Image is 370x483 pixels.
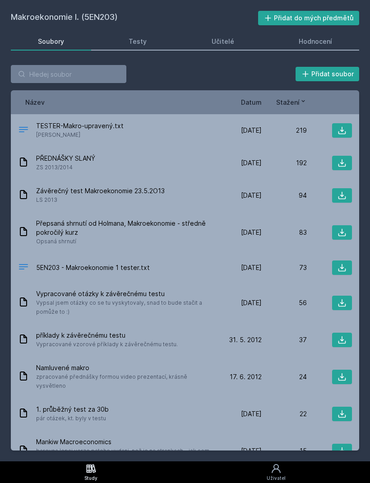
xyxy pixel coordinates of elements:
[276,98,307,107] button: Stažení
[25,98,45,107] button: Název
[241,158,262,167] span: [DATE]
[241,191,262,200] span: [DATE]
[185,33,261,51] a: Učitelé
[241,298,262,307] span: [DATE]
[262,191,307,200] div: 94
[36,372,213,390] span: zpracované přednášky formou video prezentací, krásně vysvětleno
[241,98,262,107] button: Datum
[36,154,95,163] span: PŘEDNÁŠKY SLANÝ
[36,237,213,246] span: Opsaná shrnutí
[36,437,213,446] span: Mankiw Macroeconomics
[241,126,262,135] span: [DATE]
[36,414,109,423] span: pár otázek, kt. byly v testu
[262,228,307,237] div: 83
[272,33,360,51] a: Hodnocení
[36,130,124,139] span: [PERSON_NAME]
[36,163,95,172] span: ZS 2013/2014
[36,340,178,349] span: Vypracované vzorové příklady k závěrečnému testu.
[262,409,307,418] div: 22
[84,475,97,482] div: Study
[241,446,262,455] span: [DATE]
[36,446,213,464] span: barevna lepsi verze pateho vydani, než je na strankach... jak sem slibila na cviku tak to sem dáv...
[276,98,300,107] span: Stažení
[262,372,307,381] div: 24
[229,335,262,344] span: 31. 5. 2012
[258,11,360,25] button: Přidat do mých předmětů
[262,446,307,455] div: 15
[36,331,178,340] span: příklady k závěrečnému testu
[36,219,213,237] span: Přepsaná shrnutí od Holmana, Makroekonomie - středně pokročilý kurz
[36,298,213,316] span: Vypsal jsem otázky co se tu vyskytovaly, snad to bude stačit a pomůže to :)
[129,37,147,46] div: Testy
[36,289,213,298] span: Vypracované otázky k závěrečnému testu
[36,186,165,195] span: Závěrečný test Makroekonomie 23.5.2O13
[241,409,262,418] span: [DATE]
[38,37,64,46] div: Soubory
[102,33,174,51] a: Testy
[262,298,307,307] div: 56
[36,121,124,130] span: TESTER-Makro-upravený.txt
[36,363,213,372] span: Namluvené makro
[36,195,165,204] span: LS 2013
[262,335,307,344] div: 37
[267,475,286,482] div: Uživatel
[296,67,360,81] button: Přidat soubor
[11,11,258,25] h2: Makroekonomie I. (5EN203)
[36,263,150,272] span: 5EN203 - Makroekonomie 1 tester.txt
[262,263,307,272] div: 73
[11,65,126,83] input: Hledej soubor
[212,37,234,46] div: Učitelé
[11,33,91,51] a: Soubory
[36,405,109,414] span: 1. průběžný test za 30b
[241,228,262,237] span: [DATE]
[262,126,307,135] div: 219
[299,37,332,46] div: Hodnocení
[230,372,262,381] span: 17. 6. 2012
[18,261,29,274] div: TXT
[262,158,307,167] div: 192
[18,124,29,137] div: TXT
[241,263,262,272] span: [DATE]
